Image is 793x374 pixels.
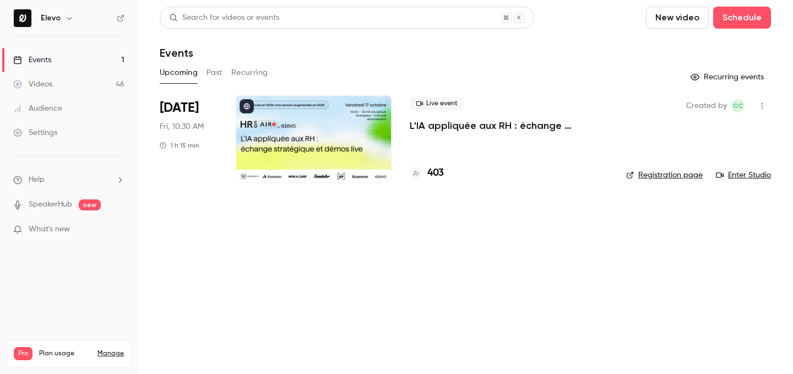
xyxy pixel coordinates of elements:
[646,7,709,29] button: New video
[731,99,745,112] span: Clara Courtillier
[160,141,199,150] div: 1 h 15 min
[160,95,218,183] div: Oct 17 Fri, 10:30 AM (Europe/Paris)
[716,170,771,181] a: Enter Studio
[410,166,444,181] a: 403
[160,121,204,132] span: Fri, 10:30 AM
[13,79,52,90] div: Videos
[97,349,124,358] a: Manage
[686,68,771,86] button: Recurring events
[41,13,61,24] h6: Elevo
[686,99,727,112] span: Created by
[231,64,268,82] button: Recurring
[14,9,31,27] img: Elevo
[160,99,199,117] span: [DATE]
[29,199,72,210] a: SpeakerHub
[713,7,771,29] button: Schedule
[410,97,464,110] span: Live event
[39,349,91,358] span: Plan usage
[14,347,32,360] span: Pro
[13,174,124,186] li: help-dropdown-opener
[427,166,444,181] h4: 403
[13,55,51,66] div: Events
[169,12,279,24] div: Search for videos or events
[79,199,101,210] span: new
[160,64,198,82] button: Upcoming
[160,46,193,59] h1: Events
[29,174,45,186] span: Help
[13,103,62,114] div: Audience
[13,127,57,138] div: Settings
[29,224,70,235] span: What's new
[733,99,743,112] span: CC
[626,170,703,181] a: Registration page
[410,119,609,132] a: L'IA appliquée aux RH : échange stratégique et démos live.
[207,64,222,82] button: Past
